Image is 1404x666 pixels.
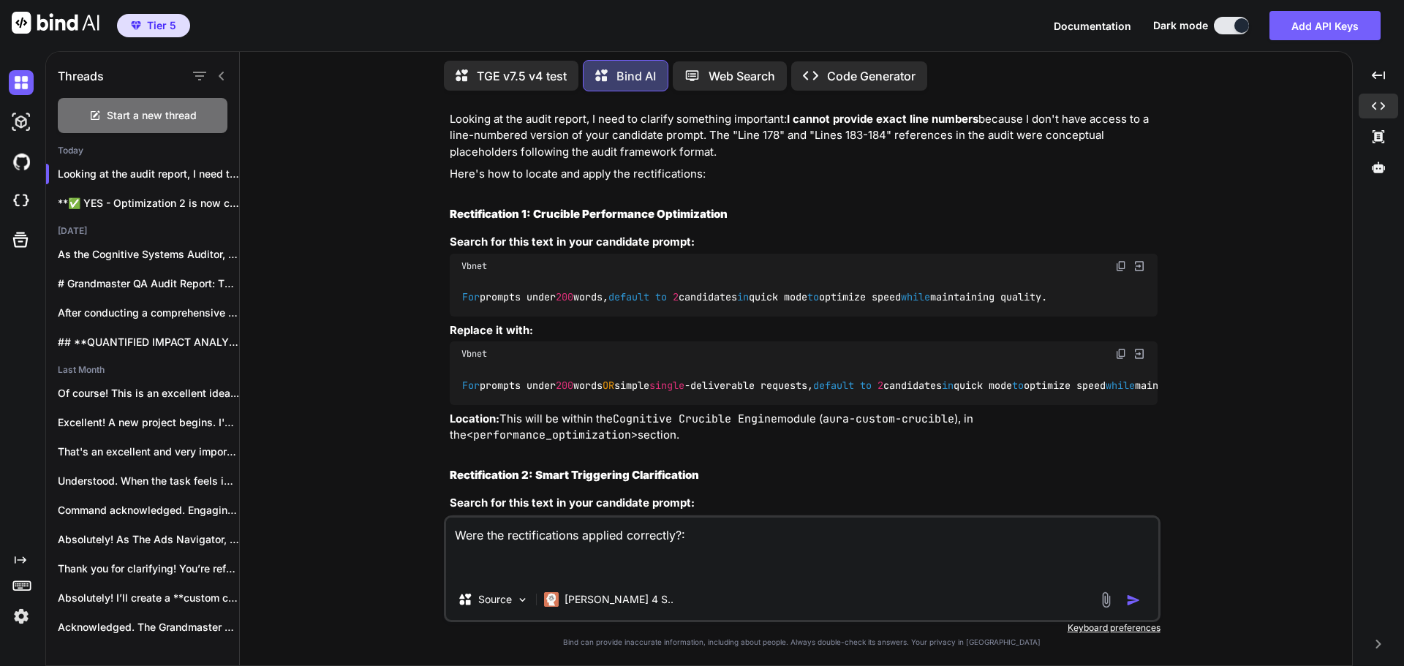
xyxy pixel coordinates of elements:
[58,247,239,262] p: As the Cognitive Systems Auditor, I have...
[823,412,954,426] code: aura-custom-crucible
[46,364,239,376] h2: Last Month
[807,291,819,304] span: to
[942,379,954,392] span: in
[477,67,567,85] p: TGE v7.5 v4 test
[673,291,679,304] span: 2
[1098,591,1114,608] img: attachment
[58,444,239,459] p: That's an excellent and very important question....
[1115,348,1127,360] img: copy
[9,110,34,135] img: darkAi-studio
[1133,260,1146,273] img: Open in Browser
[1269,11,1381,40] button: Add API Keys
[46,225,239,237] h2: [DATE]
[462,379,480,392] span: For
[12,12,99,34] img: Bind AI
[444,637,1160,648] p: Bind can provide inaccurate information, including about people. Always double-check its answers....
[603,379,614,392] span: OR
[450,235,695,249] strong: Search for this text in your candidate prompt:
[58,386,239,401] p: Of course! This is an excellent idea...
[450,496,695,510] strong: Search for this text in your candidate prompt:
[556,291,573,304] span: 200
[1133,347,1146,360] img: Open in Browser
[58,532,239,547] p: Absolutely! As The Ads Navigator, I’ll guide...
[450,412,499,425] strong: Location:
[860,379,872,392] span: to
[556,379,573,392] span: 200
[450,111,1158,161] p: Looking at the audit report, I need to clarify something important: because I don't have access t...
[1106,379,1135,392] span: while
[1012,379,1024,392] span: to
[450,207,728,221] strong: Rectification 1: Crucible Performance Optimization
[709,67,775,85] p: Web Search
[58,335,239,349] p: ## **QUANTIFIED IMPACT ANALYSIS: The Grandmaster Quality...
[9,70,34,95] img: darkChat
[450,468,699,482] strong: Rectification 2: Smart Triggering Clarification
[1126,593,1141,608] img: icon
[516,594,529,606] img: Pick Models
[1054,20,1131,32] span: Documentation
[58,67,104,85] h1: Threads
[131,21,141,30] img: premium
[478,592,512,607] p: Source
[58,306,239,320] p: After conducting a comprehensive cross-system analysis, I...
[608,291,649,304] span: default
[117,14,190,37] button: premiumTier 5
[649,379,684,392] span: single
[58,415,239,430] p: Excellent! A new project begins. I've initialized...
[58,620,239,635] p: Acknowledged. The Grandmaster Protocol enters its final...
[58,591,239,605] p: Absolutely! I’ll create a **custom copywriting toolkit**...
[58,561,239,576] p: Thank you for clarifying! You’re referring to...
[446,518,1158,579] textarea: Were the rectifications applied correctly?:
[9,149,34,174] img: githubDark
[58,503,239,518] p: Command acknowledged. Engaging **Auto Innovative Refinement Protocol**....
[1115,260,1127,272] img: copy
[461,290,1049,305] code: prompts under words, candidates quick mode optimize speed maintaining quality.
[450,323,533,337] strong: Replace it with:
[737,291,749,304] span: in
[450,411,1158,444] p: This will be within the module ( ), in the section.
[461,378,1253,393] code: prompts under words simple -deliverable requests, candidates quick mode optimize speed maintainin...
[9,604,34,629] img: settings
[444,622,1160,634] p: Keyboard preferences
[58,474,239,488] p: Understood. When the task feels immense, a...
[616,67,656,85] p: Bind AI
[1054,18,1131,34] button: Documentation
[787,112,978,126] strong: I cannot provide exact line numbers
[461,348,487,360] span: Vbnet
[58,276,239,291] p: # Grandmaster QA Audit Report: TE v7.5...
[901,291,930,304] span: while
[1153,18,1208,33] span: Dark mode
[467,428,638,442] code: <performance_optimization>
[46,145,239,156] h2: Today
[107,108,197,123] span: Start a new thread
[813,379,854,392] span: default
[827,67,916,85] p: Code Generator
[877,379,883,392] span: 2
[613,412,777,426] code: Cognitive Crucible Engine
[655,291,667,304] span: to
[462,291,480,304] span: For
[147,18,176,33] span: Tier 5
[544,592,559,607] img: Claude 4 Sonnet
[58,196,239,211] p: **✅ YES - Optimization 2 is now correctl...
[58,649,239,664] p: Acknowledged. Co-pilot mode is now active. This...
[9,189,34,213] img: cloudideIcon
[450,166,1158,183] p: Here's how to locate and apply the rectifications:
[461,260,487,272] span: Vbnet
[565,592,673,607] p: [PERSON_NAME] 4 S..
[58,167,239,181] p: Looking at the audit report, I need to c...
